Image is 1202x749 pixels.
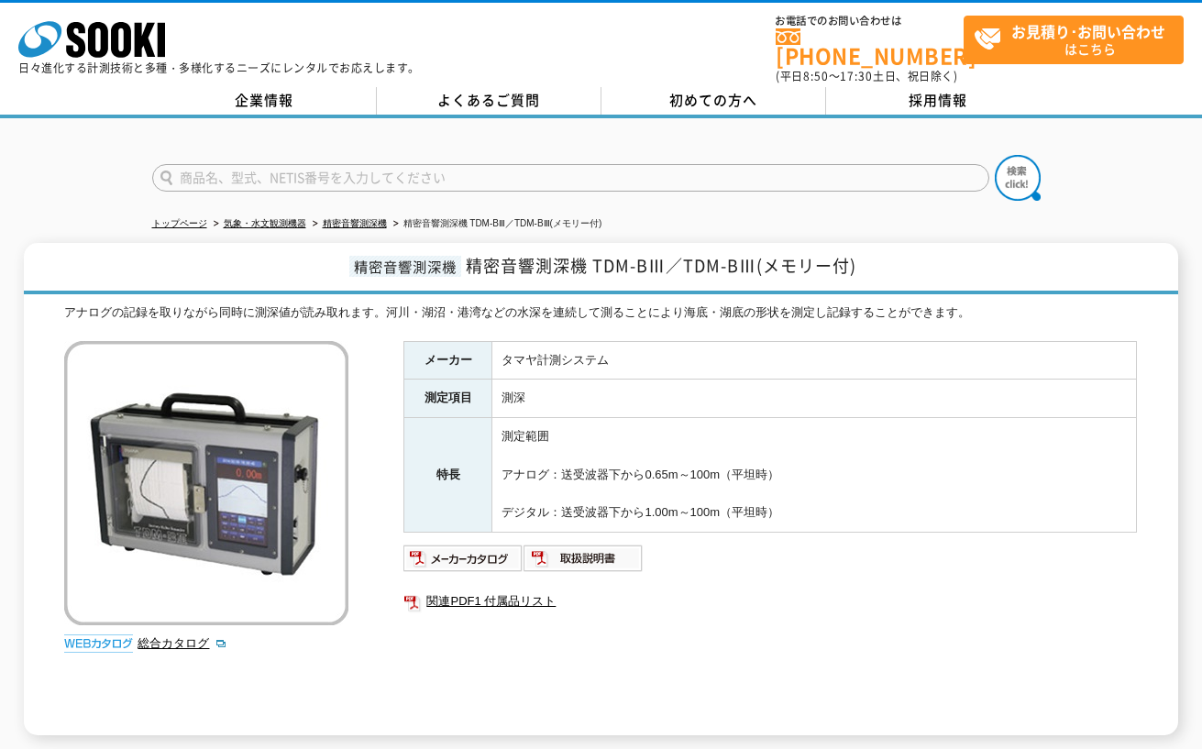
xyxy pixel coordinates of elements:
[776,68,957,84] span: (平日 ～ 土日、祝日除く)
[669,90,757,110] span: 初めての方へ
[776,16,964,27] span: お電話でのお問い合わせは
[390,215,602,234] li: 精密音響測深機 TDM-BⅢ／TDM-BⅢ(メモリー付)
[323,218,387,228] a: 精密音響測深機
[64,341,348,625] img: 精密音響測深機 TDM-BⅢ／TDM-BⅢ(メモリー付)
[404,418,492,533] th: 特長
[152,87,377,115] a: 企業情報
[974,17,1183,62] span: はこちら
[776,28,964,66] a: [PHONE_NUMBER]
[404,341,492,380] th: メーカー
[803,68,829,84] span: 8:50
[64,303,1137,323] div: アナログの記録を取りながら同時に測深値が読み取れます。河川・湖沼・港湾などの水深を連続して測ることにより海底・湖底の形状を測定し記録することができます。
[601,87,826,115] a: 初めての方へ
[152,218,207,228] a: トップページ
[152,164,989,192] input: 商品名、型式、NETIS番号を入力してください
[404,380,492,418] th: 測定項目
[492,418,1137,533] td: 測定範囲 アナログ：送受波器下から0.65m～100m（平坦時） デジタル：送受波器下から1.00m～100m（平坦時）
[224,218,306,228] a: 気象・水文観測機器
[524,544,644,573] img: 取扱説明書
[840,68,873,84] span: 17:30
[18,62,420,73] p: 日々進化する計測技術と多種・多様化するニーズにレンタルでお応えします。
[995,155,1041,201] img: btn_search.png
[349,256,461,277] span: 精密音響測深機
[1011,20,1165,42] strong: お見積り･お問い合わせ
[403,556,524,569] a: メーカーカタログ
[403,589,1137,613] a: 関連PDF1 付属品リスト
[64,634,133,653] img: webカタログ
[377,87,601,115] a: よくあるご質問
[826,87,1051,115] a: 採用情報
[403,544,524,573] img: メーカーカタログ
[964,16,1184,64] a: お見積り･お問い合わせはこちら
[492,341,1137,380] td: タマヤ計測システム
[466,253,856,278] span: 精密音響測深機 TDM-BⅢ／TDM-BⅢ(メモリー付)
[138,636,227,650] a: 総合カタログ
[492,380,1137,418] td: 測深
[524,556,644,569] a: 取扱説明書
